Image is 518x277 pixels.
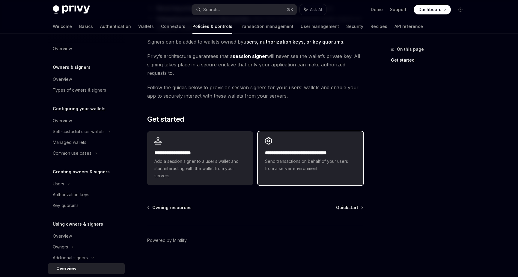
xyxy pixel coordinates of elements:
div: Overview [53,45,72,52]
a: Authentication [100,19,131,34]
div: Self-custodial user wallets [53,128,105,135]
div: Overview [53,233,72,240]
span: Send transactions on behalf of your users from a server environment. [265,158,356,172]
a: Authorization keys [48,189,125,200]
a: Support [390,7,406,13]
a: Demo [371,7,383,13]
div: Overview [56,265,76,272]
a: User management [301,19,339,34]
a: Overview [48,74,125,85]
span: Signers can be added to wallets owned by . [147,38,363,46]
a: Overview [48,263,125,274]
a: Dashboard [414,5,451,14]
span: Quickstart [336,205,358,211]
a: Powered by Mintlify [147,237,187,243]
div: Additional signers [53,254,88,261]
button: Search...⌘K [192,4,297,15]
a: Owning resources [148,205,192,211]
span: ⌘ K [287,7,293,12]
div: Overview [53,76,72,83]
a: Wallets [138,19,154,34]
span: Ask AI [310,7,322,13]
a: Security [346,19,363,34]
button: Toggle dark mode [456,5,465,14]
a: Connectors [161,19,185,34]
a: Managed wallets [48,137,125,148]
span: Get started [147,114,184,124]
div: Managed wallets [53,139,86,146]
div: Common use cases [53,150,91,157]
div: Types of owners & signers [53,87,106,94]
a: Policies & controls [192,19,232,34]
a: **** **** **** *****Add a session signer to a user’s wallet and start interacting with the wallet... [147,131,253,185]
div: Key quorums [53,202,79,209]
strong: session signer [233,53,267,59]
div: Overview [53,117,72,124]
img: dark logo [53,5,90,14]
a: API reference [394,19,423,34]
a: Overview [48,231,125,242]
h5: Using owners & signers [53,221,103,228]
span: Follow the guides below to provision session signers for your users’ wallets and enable your app ... [147,83,363,100]
div: Users [53,180,64,187]
a: Transaction management [240,19,293,34]
a: Welcome [53,19,72,34]
button: Ask AI [300,4,326,15]
span: Dashboard [418,7,442,13]
h5: Creating owners & signers [53,168,110,175]
a: Overview [48,115,125,126]
span: Privy’s architecture guarantees that a will never see the wallet’s private key. All signing takes... [147,52,363,77]
span: Add a session signer to a user’s wallet and start interacting with the wallet from your servers. [154,158,246,179]
div: Authorization keys [53,191,89,198]
a: Key quorums [48,200,125,211]
a: Types of owners & signers [48,85,125,96]
a: Quickstart [336,205,363,211]
span: Owning resources [152,205,192,211]
a: Basics [79,19,93,34]
a: Recipes [371,19,387,34]
a: Get started [391,55,470,65]
div: Search... [203,6,220,13]
h5: Owners & signers [53,64,91,71]
a: users, authorization keys, or key quorums [243,39,343,45]
h5: Configuring your wallets [53,105,106,112]
a: Overview [48,43,125,54]
div: Owners [53,243,68,251]
span: On this page [397,46,424,53]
